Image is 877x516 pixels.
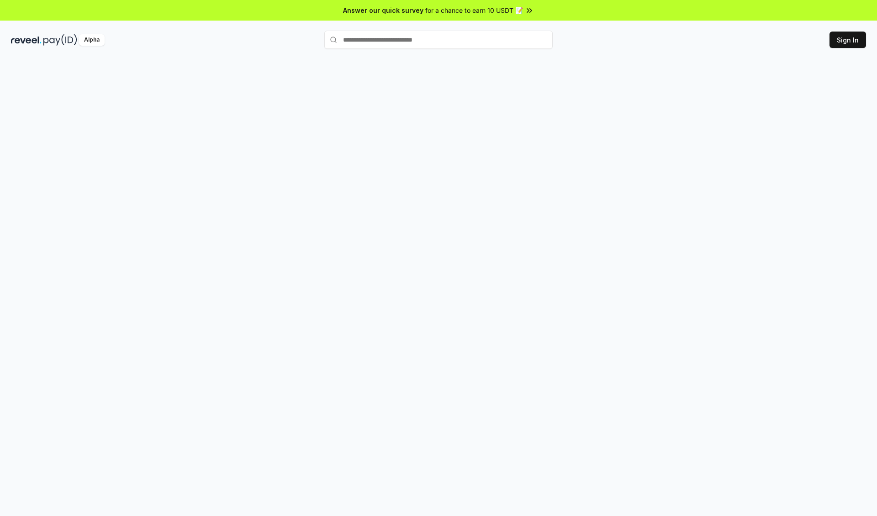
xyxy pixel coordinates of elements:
span: for a chance to earn 10 USDT 📝 [425,5,523,15]
button: Sign In [829,32,866,48]
img: reveel_dark [11,34,42,46]
img: pay_id [43,34,77,46]
span: Answer our quick survey [343,5,423,15]
div: Alpha [79,34,105,46]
